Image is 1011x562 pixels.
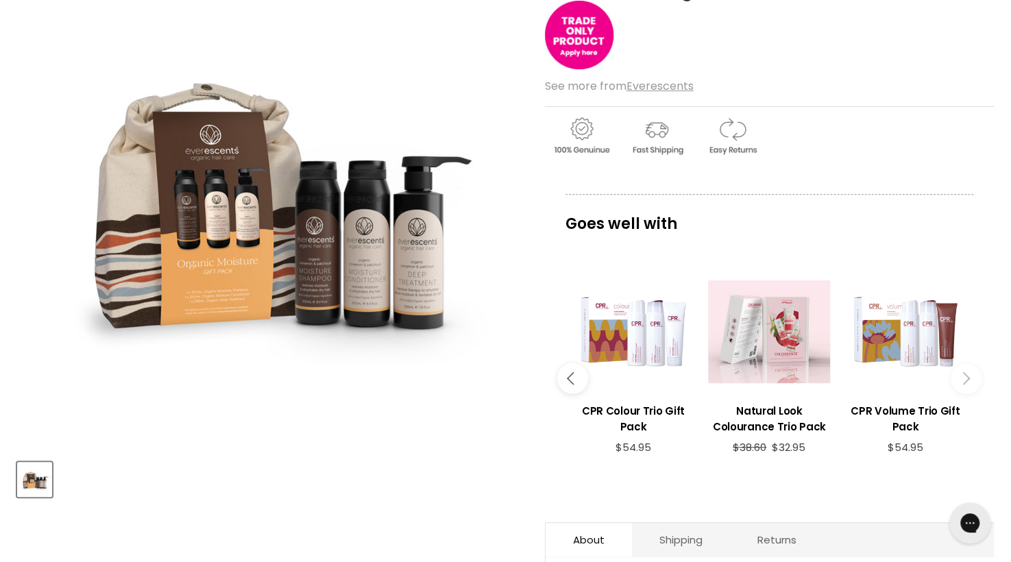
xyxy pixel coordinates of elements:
img: returns.gif [696,115,768,157]
a: View product:Natural Look Colourance Trio Pack [708,393,830,441]
span: $32.95 [772,440,805,454]
button: Everescents Organic Moisture Trio Gift Pack [17,462,52,497]
img: tradeonly_small.jpg [545,1,613,69]
iframe: Gorgias live chat messenger [942,498,997,548]
h3: CPR Colour Trio Gift Pack [572,403,694,435]
span: $38.60 [733,440,766,454]
h3: Natural Look Colourance Trio Pack [708,403,830,435]
a: View product:CPR Volume Trio Gift Pack [844,393,966,441]
p: Goes well with [565,194,974,239]
img: shipping.gif [620,115,693,157]
a: Shipping [632,523,730,557]
a: View product:CPR Colour Trio Gift Pack [572,393,694,441]
a: About [546,523,632,557]
div: Product thumbnails [15,458,522,497]
img: genuine.gif [545,115,618,157]
span: See more from [545,78,694,94]
a: View product:CPR Volume Trio Gift Pack [844,271,966,393]
h3: CPR Volume Trio Gift Pack [844,403,966,435]
span: $54.95 [616,440,651,454]
a: Returns [730,523,824,557]
span: $54.95 [888,440,923,454]
a: Everescents [626,78,694,94]
img: Everescents Organic Moisture Trio Gift Pack [19,463,51,496]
